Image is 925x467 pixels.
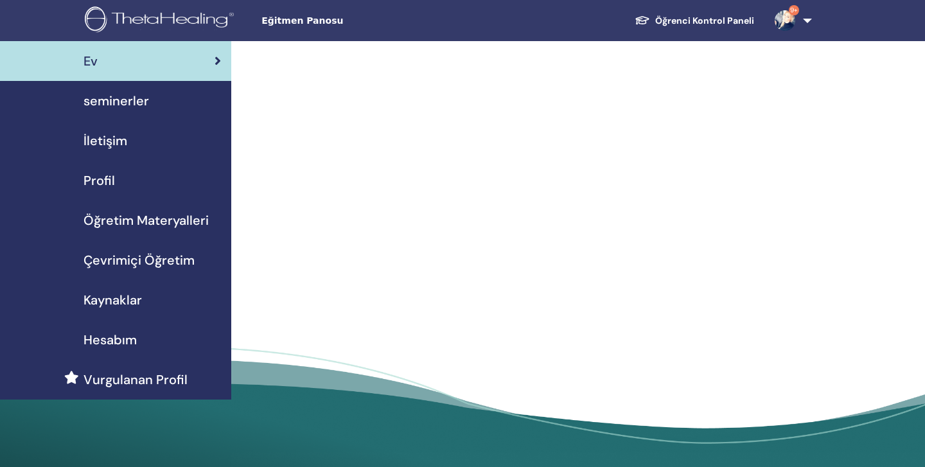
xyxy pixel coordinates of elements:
img: graduation-cap-white.svg [635,15,650,26]
img: default.jpg [775,10,795,31]
span: Vurgulanan Profil [84,370,188,389]
span: seminerler [84,91,149,110]
span: İletişim [84,131,127,150]
img: logo.png [85,6,238,35]
span: Hesabım [84,330,137,349]
span: Kaynaklar [84,290,142,310]
span: Eğitmen Panosu [261,14,454,28]
span: Ev [84,51,98,71]
span: Öğretim Materyalleri [84,211,209,230]
span: Profil [84,171,115,190]
a: Öğrenci Kontrol Paneli [624,9,764,33]
span: Çevrimiçi Öğretim [84,251,195,270]
span: 9+ [789,5,799,15]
